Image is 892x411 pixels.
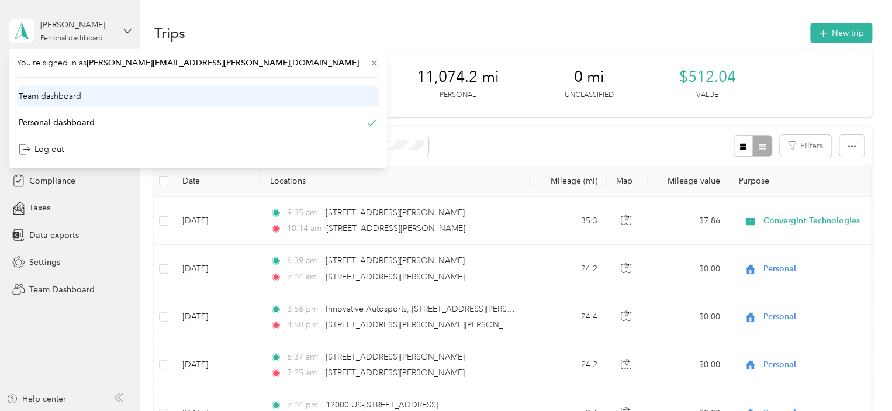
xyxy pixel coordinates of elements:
span: [STREET_ADDRESS][PERSON_NAME][PERSON_NAME] [326,320,530,330]
button: Filters [780,135,831,157]
td: $0.00 [648,293,729,341]
td: $0.00 [648,341,729,389]
td: $0.00 [648,245,729,293]
span: Taxes [29,202,50,214]
span: Innovative Autosports, [STREET_ADDRESS][PERSON_NAME][US_STATE] [326,304,593,314]
td: 24.4 [530,293,607,341]
span: Data exports [29,229,79,241]
button: New trip [810,23,872,43]
span: Personal [763,310,870,323]
span: 0 mi [574,68,604,87]
span: Personal [763,263,870,275]
th: Map [607,165,648,197]
span: [STREET_ADDRESS][PERSON_NAME] [326,368,465,378]
td: 24.2 [530,341,607,389]
span: 6:39 am [286,254,320,267]
th: Date [173,165,261,197]
div: Personal dashboard [19,116,95,129]
span: [PERSON_NAME][EMAIL_ADDRESS][PERSON_NAME][DOMAIN_NAME] [87,58,359,68]
th: Locations [261,165,530,197]
td: [DATE] [173,245,261,293]
button: Help center [6,393,66,405]
span: [STREET_ADDRESS][PERSON_NAME] [326,352,465,362]
span: 7:24 am [286,271,320,284]
h1: Trips [154,27,185,39]
iframe: Everlance-gr Chat Button Frame [827,346,892,411]
span: Convergint Technologies [763,215,870,227]
span: You’re signed in as [17,57,379,69]
th: Mileage value [648,165,729,197]
span: 4:50 pm [286,319,320,331]
th: Mileage (mi) [530,165,607,197]
span: Settings [29,256,60,268]
p: Value [696,90,718,101]
td: 35.3 [530,197,607,245]
span: Compliance [29,175,75,187]
div: Personal dashboard [40,35,103,42]
div: [PERSON_NAME] [40,19,113,31]
span: 10:14 am [286,222,321,235]
td: 24.2 [530,245,607,293]
span: 9:35 am [286,206,320,219]
span: 7:25 am [286,367,320,379]
span: [STREET_ADDRESS][PERSON_NAME] [326,223,465,233]
span: 11,074.2 mi [417,68,499,87]
span: 12000 US-[STREET_ADDRESS] [326,400,438,410]
td: $7.86 [648,197,729,245]
span: $512.04 [679,68,736,87]
span: 6:37 am [286,351,320,364]
div: Team dashboard [19,90,81,102]
div: Log out [19,143,64,156]
span: 3:56 pm [286,303,320,316]
span: [STREET_ADDRESS][PERSON_NAME] [326,208,465,217]
span: Team Dashboard [29,284,95,296]
p: Unclassified [565,90,614,101]
td: [DATE] [173,197,261,245]
span: Personal [763,358,870,371]
span: [STREET_ADDRESS][PERSON_NAME] [326,255,465,265]
p: Personal [440,90,476,101]
td: [DATE] [173,341,261,389]
td: [DATE] [173,293,261,341]
span: [STREET_ADDRESS][PERSON_NAME] [326,272,465,282]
